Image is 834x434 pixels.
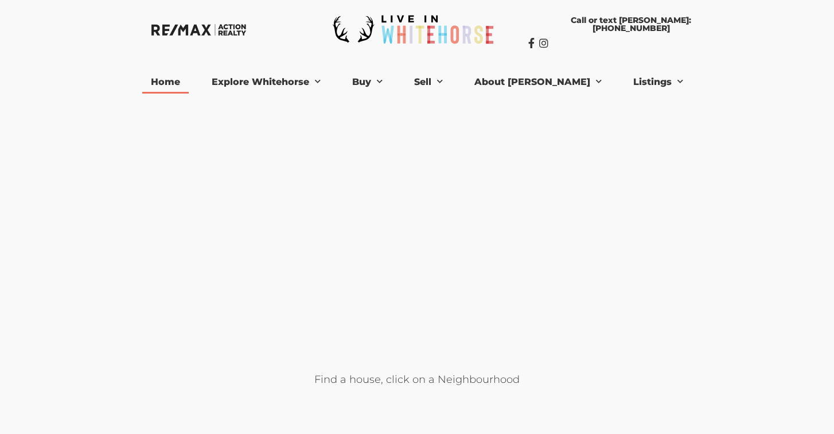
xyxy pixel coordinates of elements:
a: Call or text [PERSON_NAME]: [PHONE_NUMBER] [528,10,734,38]
nav: Menu [102,71,732,94]
span: Call or text [PERSON_NAME]: [PHONE_NUMBER] [540,16,722,32]
a: About [PERSON_NAME] [466,71,610,94]
a: Explore Whitehorse [203,71,329,94]
a: Home [142,71,189,94]
a: Buy [344,71,391,94]
p: Find a house, click on a Neighbourhood [96,372,738,387]
a: Listings [625,71,692,94]
a: Sell [406,71,451,94]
